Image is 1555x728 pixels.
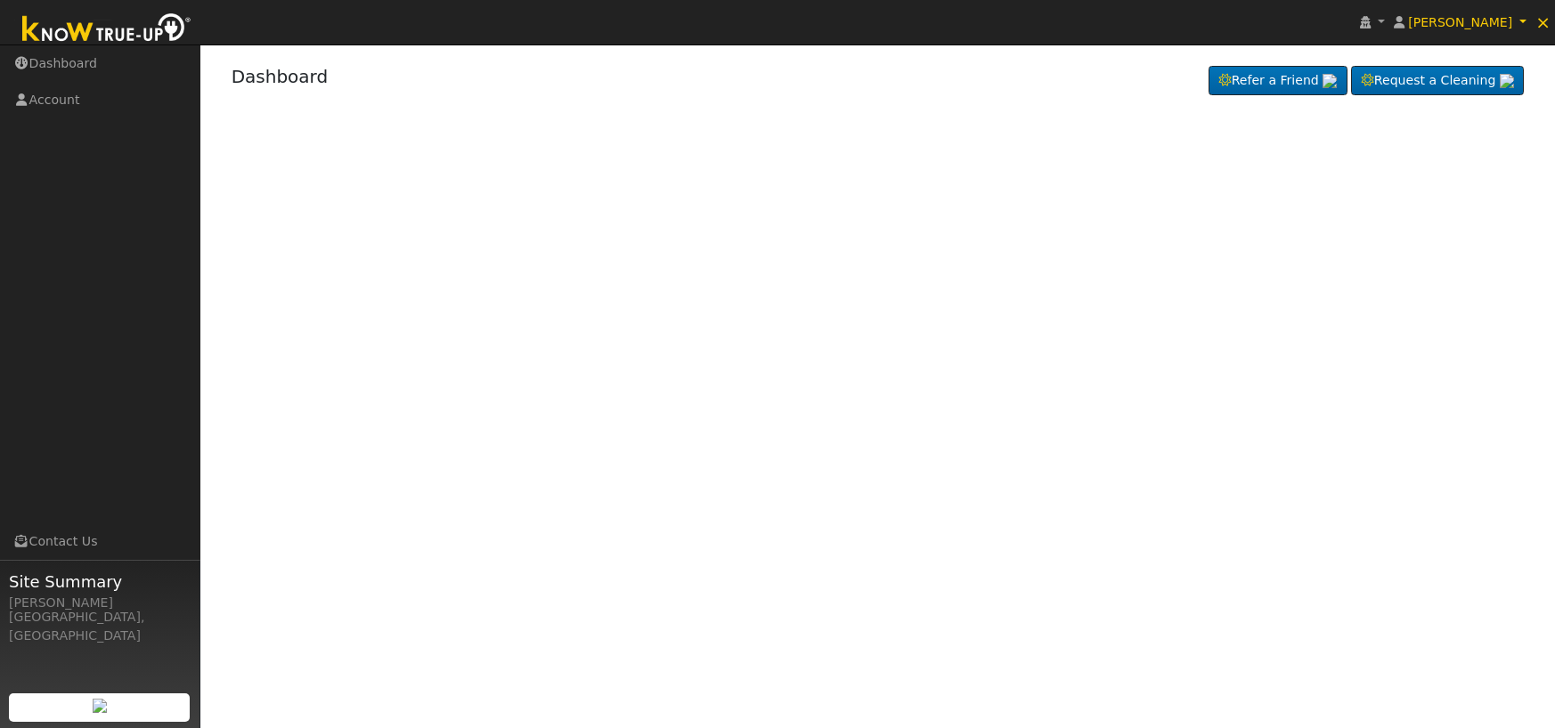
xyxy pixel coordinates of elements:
img: Know True-Up [13,10,200,50]
span: [PERSON_NAME] [1408,15,1512,29]
a: Dashboard [232,66,329,87]
img: retrieve [1323,74,1337,88]
div: [PERSON_NAME] [9,594,191,612]
img: retrieve [1500,74,1514,88]
div: [GEOGRAPHIC_DATA], [GEOGRAPHIC_DATA] [9,608,191,645]
span: Site Summary [9,570,191,594]
a: Refer a Friend [1209,66,1347,96]
span: × [1535,12,1551,33]
a: Request a Cleaning [1351,66,1524,96]
img: retrieve [93,699,107,713]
